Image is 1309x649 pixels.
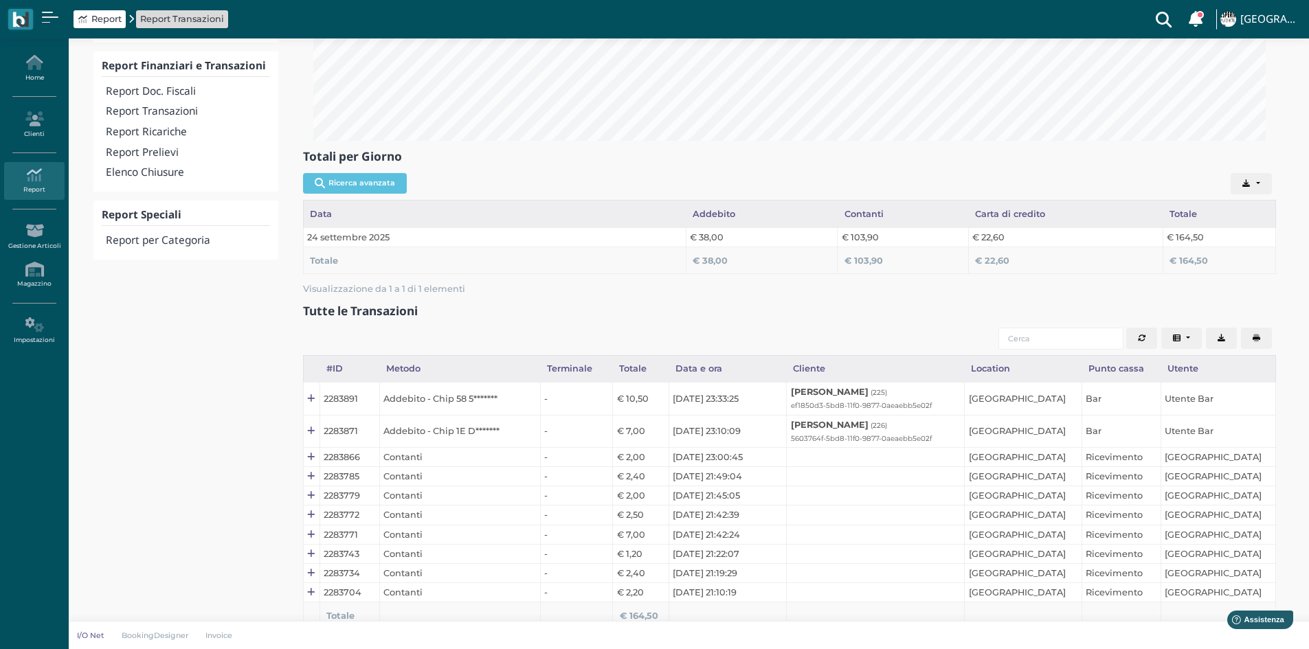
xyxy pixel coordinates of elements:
[4,49,64,87] a: Home
[1163,201,1275,227] div: Totale
[965,564,1082,583] td: [GEOGRAPHIC_DATA]
[871,388,887,397] small: (225)
[669,505,787,525] td: [DATE] 21:42:39
[1161,328,1202,350] button: Columns
[1161,383,1275,415] td: Utente Bar
[613,544,669,563] td: € 1,20
[379,544,540,563] td: Contanti
[379,505,540,525] td: Contanti
[613,505,669,525] td: € 2,50
[791,434,932,443] small: 5603764f-5bd8-11f0-9877-0aeaebb5e02f
[303,303,418,319] b: Tutte le Transazioni
[320,415,379,447] td: 2283871
[1082,544,1161,563] td: Ricevimento
[965,583,1082,602] td: [GEOGRAPHIC_DATA]
[320,383,379,415] td: 2283891
[320,447,379,466] td: 2283866
[975,254,1156,267] div: € 22,60
[379,356,540,382] div: Metodo
[669,383,787,415] td: [DATE] 23:33:25
[4,106,64,144] a: Clienti
[669,544,787,563] td: [DATE] 21:22:07
[320,544,379,563] td: 2283743
[540,486,613,505] td: -
[1161,447,1275,466] td: [GEOGRAPHIC_DATA]
[540,583,613,602] td: -
[379,486,540,505] td: Contanti
[540,467,613,486] td: -
[102,58,266,73] b: Report Finanziari e Transazioni
[4,256,64,294] a: Magazzino
[613,447,669,466] td: € 2,00
[1161,356,1275,382] div: Utente
[844,254,961,267] div: € 103,90
[669,467,787,486] td: [DATE] 21:49:04
[102,207,181,222] b: Report Speciali
[140,12,224,25] a: Report Transazioni
[320,525,379,544] td: 2283771
[1161,583,1275,602] td: [GEOGRAPHIC_DATA]
[320,505,379,525] td: 2283772
[613,486,669,505] td: € 2,00
[379,583,540,602] td: Contanti
[12,12,28,27] img: logo
[379,467,540,486] td: Contanti
[540,356,613,382] div: Terminale
[540,383,613,415] td: -
[540,564,613,583] td: -
[320,486,379,505] td: 2283779
[1082,505,1161,525] td: Ricevimento
[106,147,269,159] h4: Report Prelievi
[197,630,242,641] a: Invoice
[613,525,669,544] td: € 7,00
[320,467,379,486] td: 2283785
[686,227,838,247] td: € 38,00
[106,126,269,138] h4: Report Ricariche
[77,630,104,641] p: I/O Net
[91,12,122,25] span: Report
[1161,486,1275,505] td: [GEOGRAPHIC_DATA]
[613,356,669,382] div: Totale
[310,254,679,267] div: Totale
[669,447,787,466] td: [DATE] 23:00:45
[613,564,669,583] td: € 2,40
[968,227,1163,247] td: € 22,60
[379,447,540,466] td: Contanti
[693,254,831,267] div: € 38,00
[965,447,1082,466] td: [GEOGRAPHIC_DATA]
[41,11,91,21] span: Assistenza
[4,218,64,255] a: Gestione Articoli
[1082,486,1161,505] td: Ricevimento
[1240,14,1301,25] h4: [GEOGRAPHIC_DATA]
[791,401,932,410] small: ef1850d3-5bd8-11f0-9877-0aeaebb5e02f
[838,201,968,227] div: Contanti
[871,421,887,430] small: (226)
[303,227,686,247] td: 24 settembre 2025
[1161,467,1275,486] td: [GEOGRAPHIC_DATA]
[320,583,379,602] td: 2283704
[4,162,64,200] a: Report
[540,544,613,563] td: -
[303,173,407,194] button: Ricerca avanzata
[1161,505,1275,525] td: [GEOGRAPHIC_DATA]
[106,106,269,117] h4: Report Transazioni
[669,486,787,505] td: [DATE] 21:45:05
[669,583,787,602] td: [DATE] 21:10:19
[304,201,686,227] div: Data
[1218,3,1301,36] a: ... [GEOGRAPHIC_DATA]
[791,387,869,397] b: [PERSON_NAME]
[78,12,122,25] a: Report
[965,505,1082,525] td: [GEOGRAPHIC_DATA]
[1082,564,1161,583] td: Ricevimento
[1163,227,1275,247] td: € 164,50
[1211,606,1297,637] iframe: Help widget launcher
[1082,583,1161,602] td: Ricevimento
[1082,356,1161,382] div: Punto cassa
[1161,564,1275,583] td: [GEOGRAPHIC_DATA]
[540,415,613,447] td: -
[965,525,1082,544] td: [GEOGRAPHIC_DATA]
[113,630,197,641] a: BookingDesigner
[965,356,1082,382] div: Location
[540,525,613,544] td: -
